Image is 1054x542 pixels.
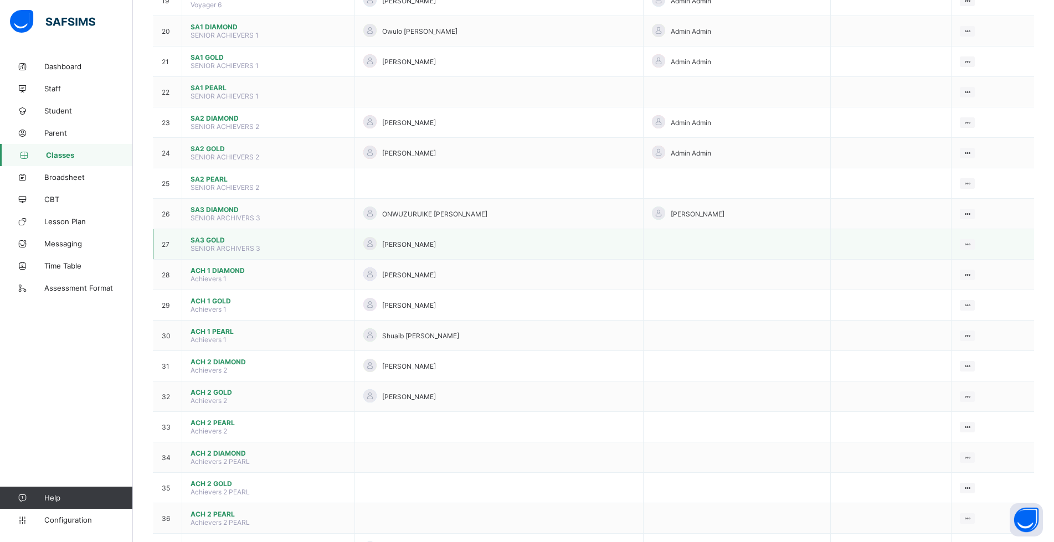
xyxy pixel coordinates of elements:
span: Student [44,106,133,115]
span: Achievers 2 [191,366,227,374]
span: Admin Admin [671,149,711,157]
span: Time Table [44,261,133,270]
span: Admin Admin [671,27,711,35]
td: 20 [153,16,182,47]
td: 32 [153,381,182,412]
span: Assessment Format [44,283,133,292]
button: Open asap [1010,503,1043,536]
span: [PERSON_NAME] [382,393,436,401]
span: Achievers 2 PEARL [191,488,250,496]
span: CBT [44,195,133,204]
span: Achievers 2 [191,427,227,435]
span: [PERSON_NAME] [382,58,436,66]
td: 26 [153,199,182,229]
td: 22 [153,77,182,107]
td: 21 [153,47,182,77]
td: 34 [153,442,182,473]
span: Achievers 1 [191,305,227,313]
span: ACH 2 PEARL [191,419,346,427]
td: 25 [153,168,182,199]
td: 33 [153,412,182,442]
span: [PERSON_NAME] [382,240,436,249]
span: Staff [44,84,133,93]
span: ACH 2 GOLD [191,388,346,396]
span: Dashboard [44,62,133,71]
span: Achievers 2 PEARL [191,457,250,466]
span: ACH 2 DIAMOND [191,358,346,366]
td: 35 [153,473,182,503]
span: Voyager 6 [191,1,222,9]
span: Admin Admin [671,58,711,66]
span: SENIOR ARCHIVERS 3 [191,214,260,222]
span: SENIOR ACHIEVERS 2 [191,153,259,161]
img: safsims [10,10,95,33]
span: Configuration [44,515,132,524]
span: [PERSON_NAME] [382,118,436,127]
span: [PERSON_NAME] [382,301,436,309]
span: ACH 2 PEARL [191,510,346,518]
span: SA2 PEARL [191,175,346,183]
span: SA1 PEARL [191,84,346,92]
span: ACH 1 PEARL [191,327,346,335]
span: Achievers 2 [191,396,227,405]
span: Messaging [44,239,133,248]
span: ACH 2 GOLD [191,479,346,488]
td: 30 [153,321,182,351]
span: Classes [46,151,133,159]
span: SENIOR ACHIEVERS 2 [191,122,259,131]
span: SENIOR ACHIEVERS 2 [191,183,259,192]
span: [PERSON_NAME] [671,210,724,218]
span: Achievers 1 [191,335,227,344]
span: Lesson Plan [44,217,133,226]
td: 28 [153,260,182,290]
span: SA2 DIAMOND [191,114,346,122]
span: ACH 2 DIAMOND [191,449,346,457]
td: 29 [153,290,182,321]
td: 27 [153,229,182,260]
span: Shuaib [PERSON_NAME] [382,332,459,340]
span: Achievers 2 PEARL [191,518,250,526]
span: [PERSON_NAME] [382,271,436,279]
span: SA1 DIAMOND [191,23,346,31]
td: 24 [153,138,182,168]
span: SA3 GOLD [191,236,346,244]
span: Broadsheet [44,173,133,182]
td: 31 [153,351,182,381]
span: Parent [44,128,133,137]
span: SA2 GOLD [191,144,346,153]
td: 23 [153,107,182,138]
span: SENIOR ACHIEVERS 1 [191,31,259,39]
span: SA1 GOLD [191,53,346,61]
span: SA3 DIAMOND [191,205,346,214]
span: ACH 1 GOLD [191,297,346,305]
span: SENIOR ACHIEVERS 1 [191,61,259,70]
span: Admin Admin [671,118,711,127]
span: Help [44,493,132,502]
span: Owulo [PERSON_NAME] [382,27,457,35]
span: SENIOR ARCHIVERS 3 [191,244,260,252]
span: [PERSON_NAME] [382,362,436,370]
span: ONWUZURUIKE [PERSON_NAME] [382,210,487,218]
span: [PERSON_NAME] [382,149,436,157]
span: Achievers 1 [191,275,227,283]
span: ACH 1 DIAMOND [191,266,346,275]
span: SENIOR ACHIEVERS 1 [191,92,259,100]
td: 36 [153,503,182,534]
